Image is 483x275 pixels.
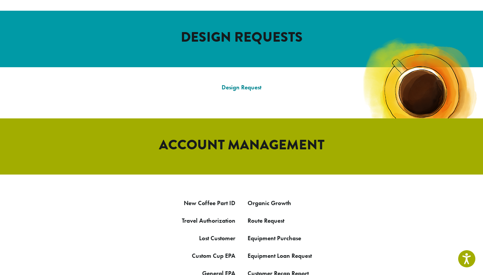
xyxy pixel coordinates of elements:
[199,234,235,242] a: Lost Customer
[248,199,291,207] a: Organic Growth
[222,83,261,91] a: Design Request
[24,29,459,45] h2: DESIGN REQUESTS
[248,234,296,242] a: Equipment Purcha
[182,217,235,225] a: Travel Authorization
[296,234,301,242] a: se
[24,137,459,153] h2: ACCOUNT MANAGEMENT
[248,217,284,225] a: Route Request
[192,252,235,260] a: Custom Cup EPA
[184,199,235,207] a: New Coffee Part ID
[248,252,312,260] a: Equipment Loan Request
